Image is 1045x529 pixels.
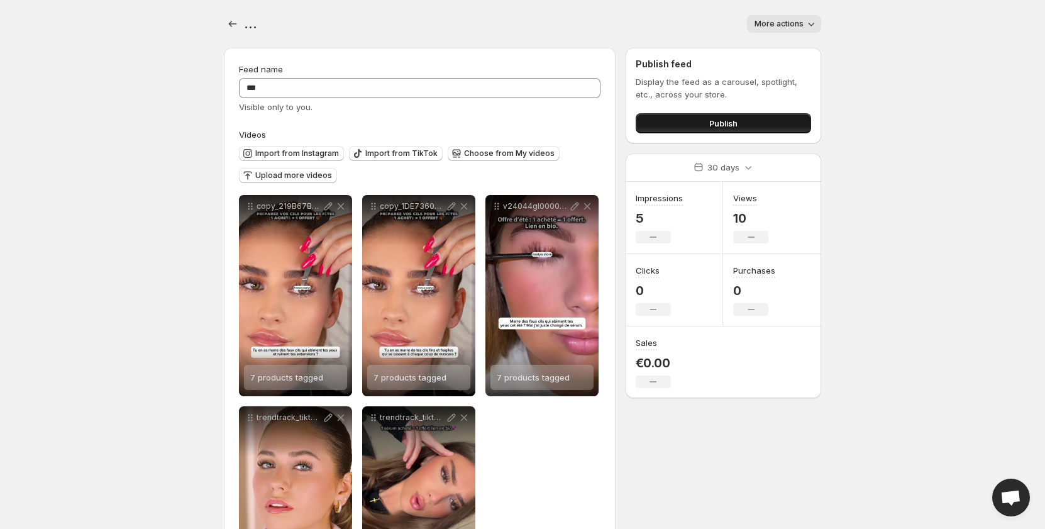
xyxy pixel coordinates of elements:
span: Import from Instagram [255,148,339,159]
h3: Purchases [733,264,775,277]
button: Import from TikTok [349,146,443,161]
span: ... [244,16,257,31]
p: Display the feed as a carousel, spotlight, etc., across your store. [636,75,811,101]
span: Publish [709,117,738,130]
span: 7 products tagged [497,372,570,382]
span: Visible only to you. [239,102,312,112]
p: 10 [733,211,768,226]
button: Import from Instagram [239,146,344,161]
p: trendtrack_tiktok_7530632964447702294 1 [257,413,322,423]
div: copy_1DE7360F-71B0-4B77-AE0C-A38F47FB488D7 products tagged [362,195,475,396]
button: Settings [224,15,241,33]
span: Feed name [239,64,283,74]
div: copy_219B67B9-C68B-4E76-B22A-846D28904B207 products tagged [239,195,352,396]
h3: Sales [636,337,657,349]
span: Videos [239,130,266,140]
button: More actions [747,15,821,33]
span: Choose from My videos [464,148,555,159]
span: Import from TikTok [365,148,438,159]
p: €0.00 [636,355,671,370]
button: Upload more videos [239,168,337,183]
span: More actions [755,19,804,29]
h2: Publish feed [636,58,811,70]
p: 30 days [707,161,739,174]
button: Choose from My videos [448,146,560,161]
h3: Clicks [636,264,660,277]
span: 7 products tagged [373,372,446,382]
h3: Views [733,192,757,204]
p: copy_219B67B9-C68B-4E76-B22A-846D28904B20 [257,201,322,211]
p: v24044gl0000d1ub81nog65t3lkn7fu0 1 1 [503,201,568,211]
p: 0 [733,283,775,298]
h3: Impressions [636,192,683,204]
p: 0 [636,283,671,298]
p: 5 [636,211,683,226]
div: Open chat [992,479,1030,516]
span: 7 products tagged [250,372,323,382]
button: Publish [636,113,811,133]
span: Upload more videos [255,170,332,181]
div: v24044gl0000d1ub81nog65t3lkn7fu0 1 17 products tagged [485,195,599,396]
p: trendtrack_tiktok_7530718932408323350 1 2 [380,413,445,423]
p: copy_1DE7360F-71B0-4B77-AE0C-A38F47FB488D [380,201,445,211]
